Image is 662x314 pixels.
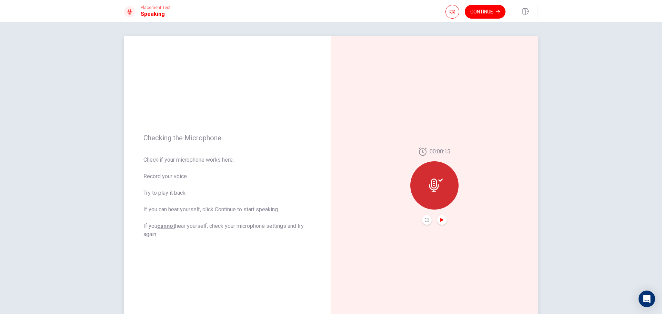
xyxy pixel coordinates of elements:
[430,148,450,156] span: 00:00:15
[465,5,505,19] button: Continue
[141,5,171,10] span: Placement Test
[143,134,312,142] span: Checking the Microphone
[157,223,175,229] u: cannot
[141,10,171,18] h1: Speaking
[422,215,432,225] button: Record Again
[143,156,312,239] span: Check if your microphone works here. Record your voice. Try to play it back. If you can hear your...
[639,291,655,307] div: Open Intercom Messenger
[437,215,447,225] button: Play Audio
